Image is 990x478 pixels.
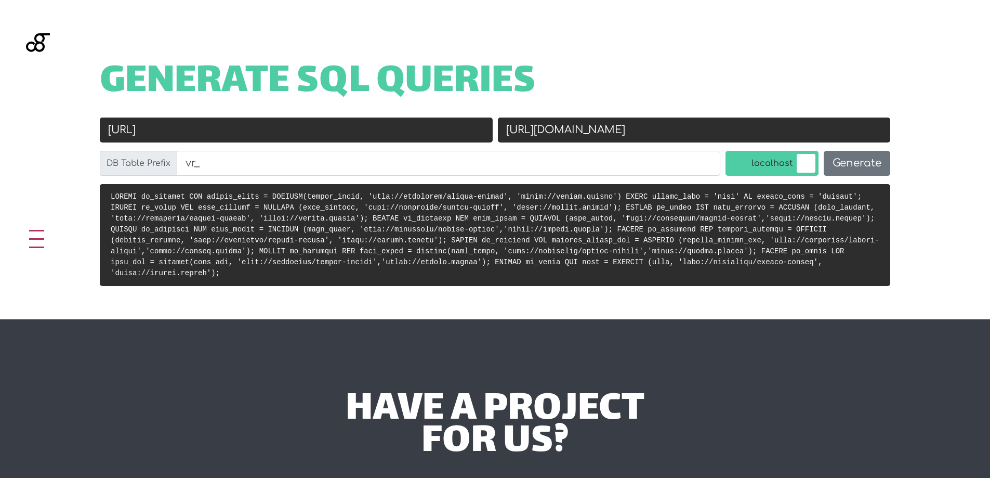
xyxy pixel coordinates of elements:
code: LOREMI do_sitamet CON adipis_elits = DOEIUSM(tempor_incid, 'utla://etdolorem/aliqua-enimad', 'min... [111,192,879,277]
img: Blackgate [26,33,50,111]
input: wp_ [177,151,720,176]
span: Generate SQL Queries [100,67,536,99]
input: Old URL [100,118,493,143]
div: have a project for us? [187,394,803,459]
label: localhost [725,151,819,176]
button: Generate [824,151,890,176]
input: New URL [498,118,891,143]
label: DB Table Prefix [100,151,177,176]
